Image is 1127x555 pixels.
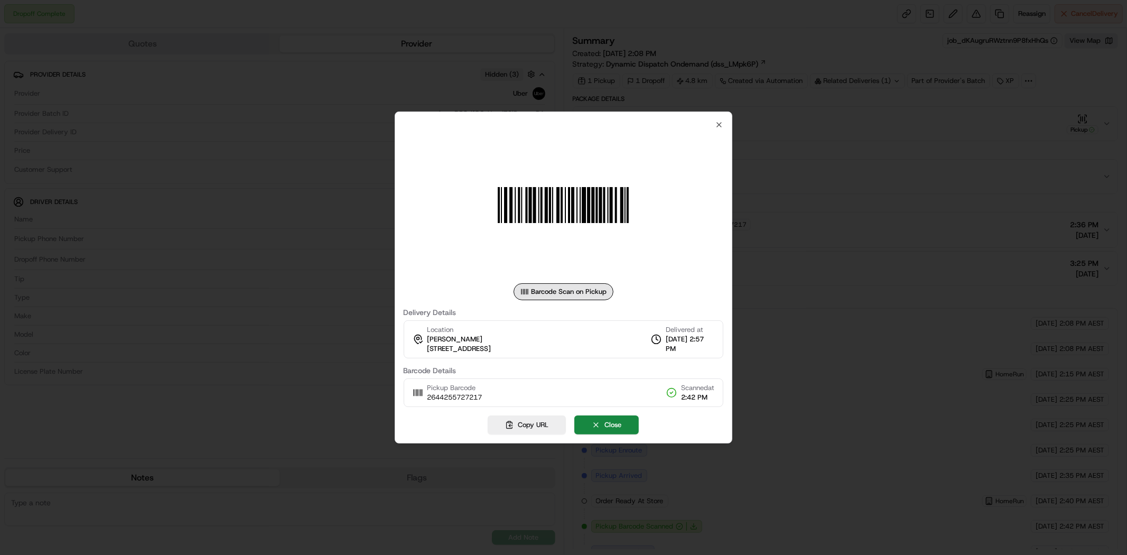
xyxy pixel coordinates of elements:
[681,393,714,402] span: 2:42 PM
[488,415,566,434] button: Copy URL
[427,393,482,402] span: 2644255727217
[666,325,714,335] span: Delivered at
[427,335,483,344] span: [PERSON_NAME]
[574,415,639,434] button: Close
[427,344,491,354] span: [STREET_ADDRESS]
[487,129,639,281] img: barcode_scan_on_pickup image
[404,309,724,316] label: Delivery Details
[427,383,482,393] span: Pickup Barcode
[681,383,714,393] span: Scanned at
[404,367,724,374] label: Barcode Details
[666,335,714,354] span: [DATE] 2:57 PM
[514,283,613,300] div: Barcode Scan on Pickup
[427,325,454,335] span: Location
